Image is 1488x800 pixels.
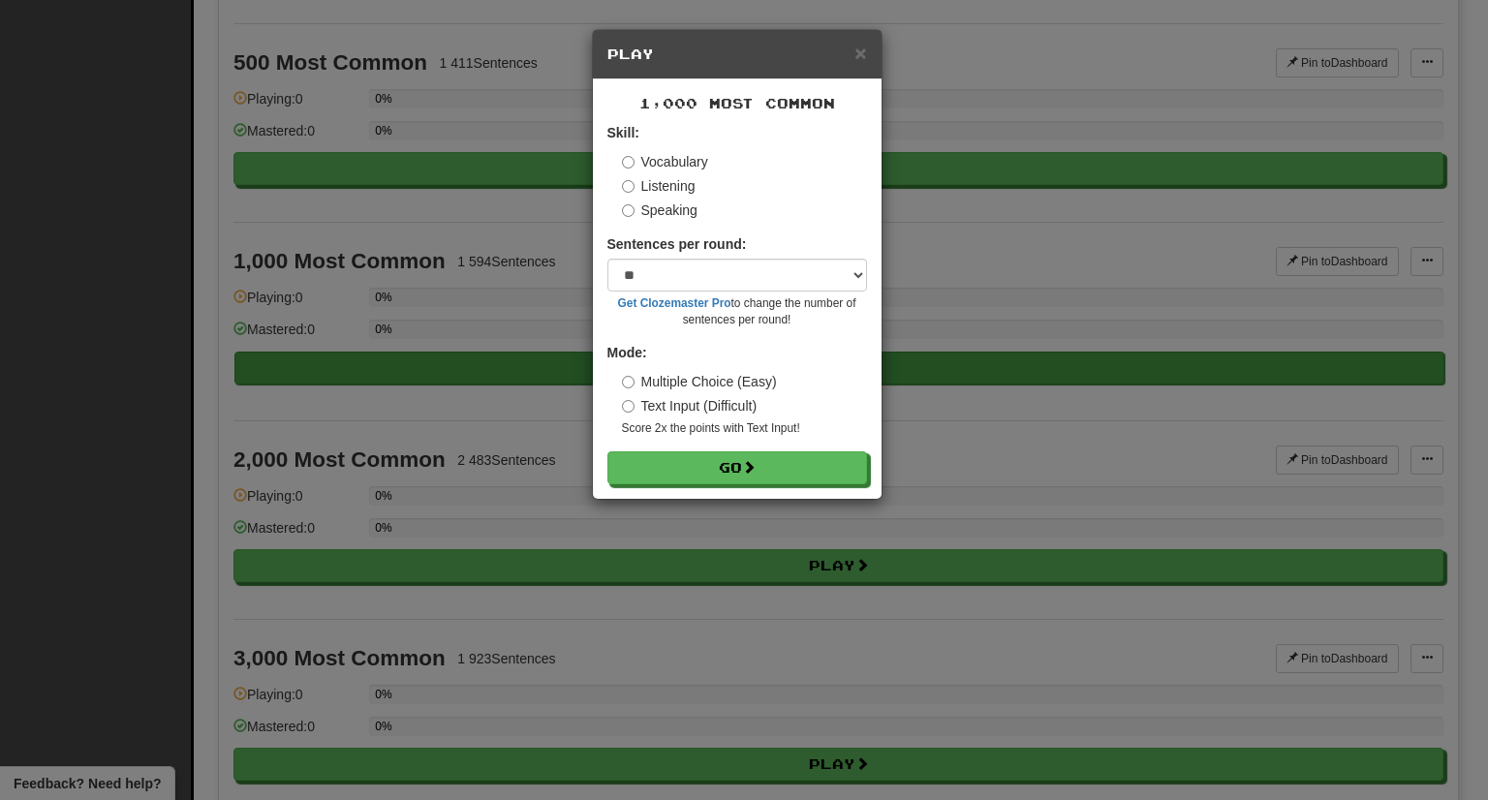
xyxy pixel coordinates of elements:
[622,420,867,437] small: Score 2x the points with Text Input !
[618,296,731,310] a: Get Clozemaster Pro
[622,372,777,391] label: Multiple Choice (Easy)
[622,376,635,388] input: Multiple Choice (Easy)
[854,42,866,64] span: ×
[607,451,867,484] button: Go
[622,180,635,193] input: Listening
[639,95,835,111] span: 1,000 Most Common
[607,125,639,140] strong: Skill:
[854,43,866,63] button: Close
[622,204,635,217] input: Speaking
[607,345,647,360] strong: Mode:
[622,396,758,415] label: Text Input (Difficult)
[607,45,867,64] h5: Play
[622,152,708,171] label: Vocabulary
[622,176,696,196] label: Listening
[607,295,867,328] small: to change the number of sentences per round!
[607,234,747,254] label: Sentences per round:
[622,156,635,169] input: Vocabulary
[622,200,697,220] label: Speaking
[622,400,635,413] input: Text Input (Difficult)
